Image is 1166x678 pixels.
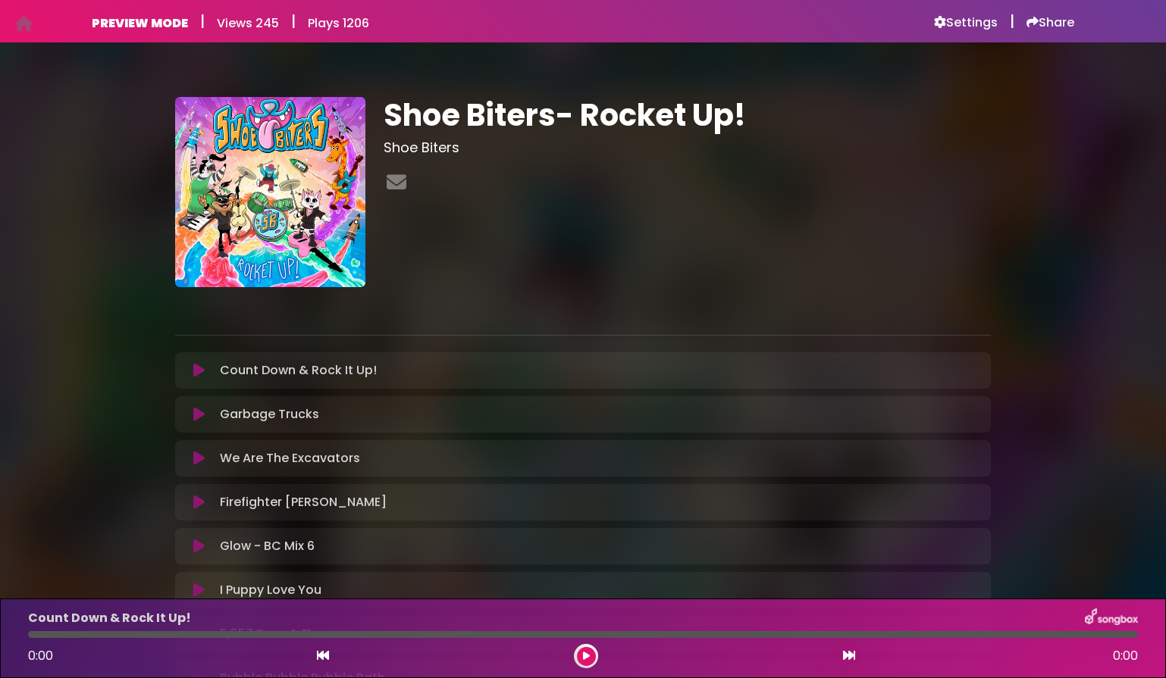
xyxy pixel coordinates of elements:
h6: PREVIEW MODE [92,16,188,30]
h5: | [1010,12,1014,30]
img: ktnuwiCER2hizULVPOr0 [175,97,365,287]
h5: | [200,12,205,30]
p: I Puppy Love You [220,581,321,599]
p: We Are The Excavators [220,449,360,467]
h6: Views 245 [217,16,279,30]
a: Share [1027,15,1074,30]
h3: Shoe Biters [384,139,991,156]
a: Settings [934,15,998,30]
p: Count Down & Rock It Up! [220,361,377,380]
img: songbox-logo-white.png [1085,608,1138,628]
p: Glow - BC Mix 6 [220,537,315,555]
h1: Shoe Biters- Rocket Up! [384,97,991,133]
span: 0:00 [28,647,53,664]
p: Count Down & Rock It Up! [28,609,191,627]
p: Garbage Trucks [220,405,319,423]
h5: | [291,12,296,30]
p: Firefighter [PERSON_NAME] [220,493,387,511]
span: 0:00 [1113,647,1138,665]
h6: Plays 1206 [308,16,369,30]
